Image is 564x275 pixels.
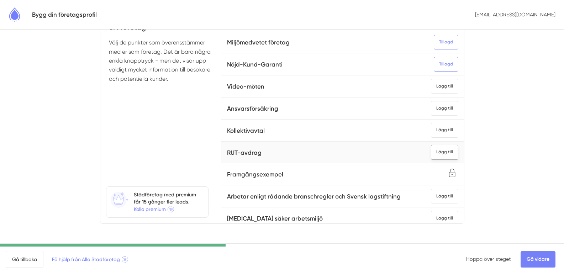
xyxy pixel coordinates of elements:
[227,126,265,136] h5: Kollektivavtal
[431,79,458,94] div: Lägg till
[227,38,290,47] h5: Miljömedvetet företag
[134,205,174,213] span: Kolla premium
[431,211,458,226] div: Lägg till
[431,189,458,203] div: Lägg till
[52,255,128,263] span: Få hjälp från Alla Städföretag
[227,148,262,158] h5: RUT-avdrag
[227,60,283,69] h5: Nöjd-Kund-Garanti
[6,251,43,268] a: Gå tillbaka
[6,6,23,23] img: Alla Städföretag
[227,192,401,201] h5: Arbetar enligt rådande branschregler och Svensk lagstiftning
[227,82,264,91] h5: Video-möten
[434,35,458,49] div: Tillagd
[109,38,213,83] p: Välj de punkter som överensstämmer med er som företag. Det är bara några enkla knapptryck - men d...
[32,10,97,20] h5: Bygg din företagsprofil
[472,8,558,21] p: [EMAIL_ADDRESS][DOMAIN_NAME]
[134,191,204,205] h5: Städföretag med premium får 15 gånger fler leads.
[521,251,555,268] a: Gå vidare
[431,123,458,137] div: Lägg till
[227,214,323,223] h5: [MEDICAL_DATA] säker arbetsmiljö
[227,104,278,113] h5: Ansvarsförsäkring
[466,256,511,262] a: Hoppa över steget
[434,57,458,72] div: Tillagd
[448,170,458,177] span: Endast för premiumanvändare.
[431,101,458,116] div: Lägg till
[431,145,458,159] div: Lägg till
[227,170,283,179] h5: Framgångsexempel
